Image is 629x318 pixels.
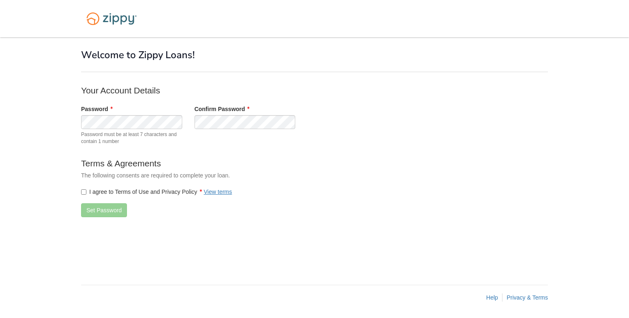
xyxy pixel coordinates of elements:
span: Password must be at least 7 characters and contain 1 number [81,131,182,145]
p: Your Account Details [81,84,409,96]
a: Privacy & Terms [507,294,548,301]
label: Password [81,105,113,113]
label: Confirm Password [195,105,250,113]
label: I agree to Terms of Use and Privacy Policy [81,188,232,196]
a: Help [486,294,498,301]
input: Verify Password [195,115,296,129]
h1: Welcome to Zippy Loans! [81,50,548,60]
p: The following consents are required to complete your loan. [81,171,409,179]
input: I agree to Terms of Use and Privacy PolicyView terms [81,189,86,195]
img: Logo [81,8,142,29]
a: View terms [204,189,232,195]
button: Set Password [81,203,127,217]
p: Terms & Agreements [81,157,409,169]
